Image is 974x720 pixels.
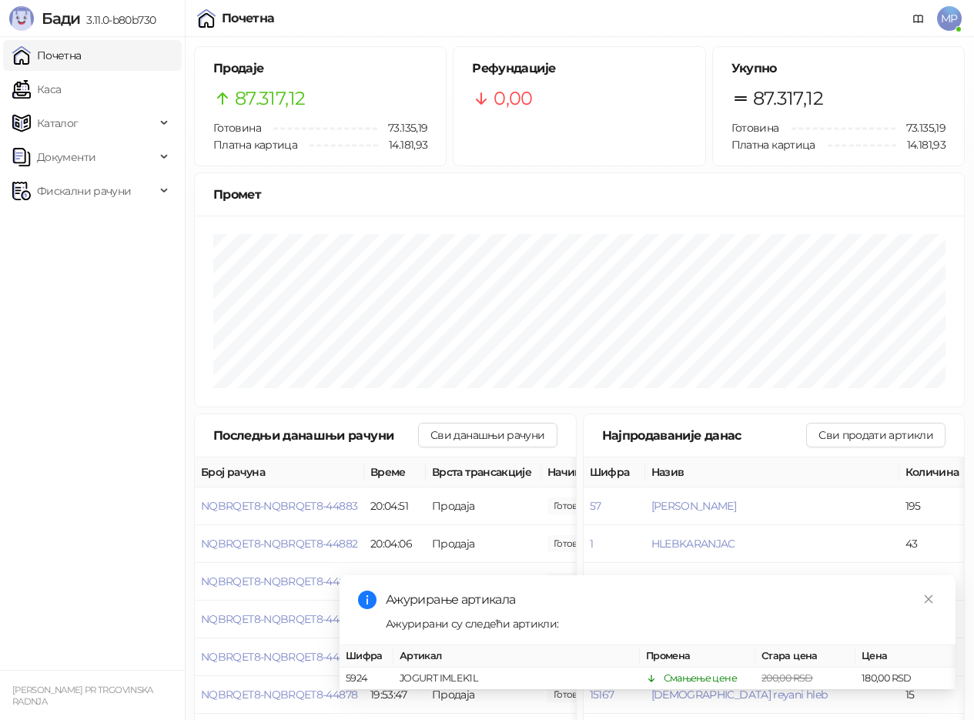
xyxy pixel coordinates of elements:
td: 5924 [340,668,393,690]
td: Продаја [426,563,541,601]
span: 380,00 [547,535,600,552]
button: Сви данашњи рачуни [418,423,557,447]
td: 195 [899,487,969,525]
th: Стара цена [755,645,855,668]
span: 3.11.0-b80b730 [80,13,156,27]
span: Бади [42,9,80,28]
button: 13974 [590,574,617,588]
span: 14.181,93 [378,136,427,153]
th: Шифра [584,457,645,487]
div: Најпродаваније данас [602,426,807,445]
span: Фискални рачуни [37,176,131,206]
div: Последњи данашњи рачуни [213,426,418,445]
th: Време [364,457,426,487]
a: Close [920,591,937,608]
td: 20:04:06 [364,525,426,563]
span: Платна картица [731,138,815,152]
a: Почетна [12,40,82,71]
span: 195,00 [547,497,600,514]
span: 14.181,93 [896,136,946,153]
button: Сви продати артикли [806,423,946,447]
div: Смањење цене [664,671,737,686]
span: 0,00 [494,84,532,113]
td: 180,00 RSD [855,668,956,690]
th: Промена [640,645,755,668]
button: amstel [651,574,685,588]
th: Врста трансакције [426,457,541,487]
h5: Продаје [213,59,427,78]
div: Ажурирање артикала [386,591,937,609]
th: Назив [645,457,899,487]
button: NQBRQET8-NQBRQET8-44880 [201,612,358,626]
button: NQBRQET8-NQBRQET8-44881 [201,574,355,588]
a: Документација [906,6,931,31]
button: NQBRQET8-NQBRQET8-44882 [201,537,357,551]
button: NQBRQET8-NQBRQET8-44878 [201,688,357,702]
span: 73.135,19 [377,119,427,136]
td: 20:04:51 [364,487,426,525]
span: Готовина [213,121,261,135]
span: Каталог [37,108,79,139]
small: [PERSON_NAME] PR TRGOVINSKA RADNJA [12,685,153,707]
th: Цена [855,645,956,668]
div: Промет [213,185,946,204]
button: 57 [590,499,601,513]
span: info-circle [358,591,377,609]
span: Платна картица [213,138,297,152]
h5: Рефундације [472,59,686,78]
td: Продаја [426,525,541,563]
td: 43 [899,525,969,563]
th: Количина [899,457,969,487]
button: 1 [590,537,593,551]
th: Артикал [393,645,640,668]
th: Шифра [340,645,393,668]
span: 87.317,12 [753,84,823,113]
button: HLEBKARANJAC [651,537,735,551]
a: Каса [12,74,61,105]
button: NQBRQET8-NQBRQET8-44879 [201,650,357,664]
span: 87.317,12 [235,84,305,113]
span: 73.135,19 [895,119,946,136]
td: 20:03:04 [364,563,426,601]
span: 190,00 [547,573,600,590]
td: Продаја [426,487,541,525]
th: Број рачуна [195,457,364,487]
span: 200,00 RSD [761,672,813,684]
h5: Укупно [731,59,946,78]
button: [PERSON_NAME] [651,499,737,513]
td: 33 [899,563,969,601]
span: Готовина [731,121,779,135]
span: close [923,594,934,604]
th: Начини плаћања [541,457,695,487]
div: Почетна [222,12,275,25]
td: JOGURT IMLEK1L [393,668,640,690]
img: Logo [9,6,34,31]
span: MP [937,6,962,31]
span: Документи [37,142,95,172]
button: NQBRQET8-NQBRQET8-44883 [201,499,357,513]
div: Ажурирани су следећи артикли: [386,615,937,632]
